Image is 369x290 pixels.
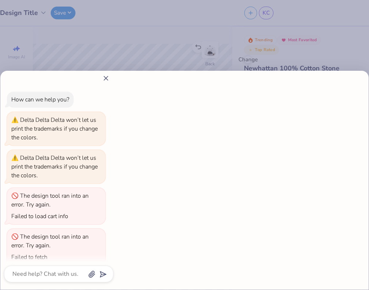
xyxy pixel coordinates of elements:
[11,154,98,179] div: Delta Delta Delta won’t let us print the trademarks if you change the colors.
[11,212,68,220] div: Failed to load cart info
[11,116,98,142] div: Delta Delta Delta won’t let us print the trademarks if you change the colors.
[11,96,69,104] div: How can we help you?
[11,253,47,261] div: Failed to fetch
[11,192,89,209] div: The design tool ran into an error. Try again.
[11,233,89,250] div: The design tool ran into an error. Try again.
